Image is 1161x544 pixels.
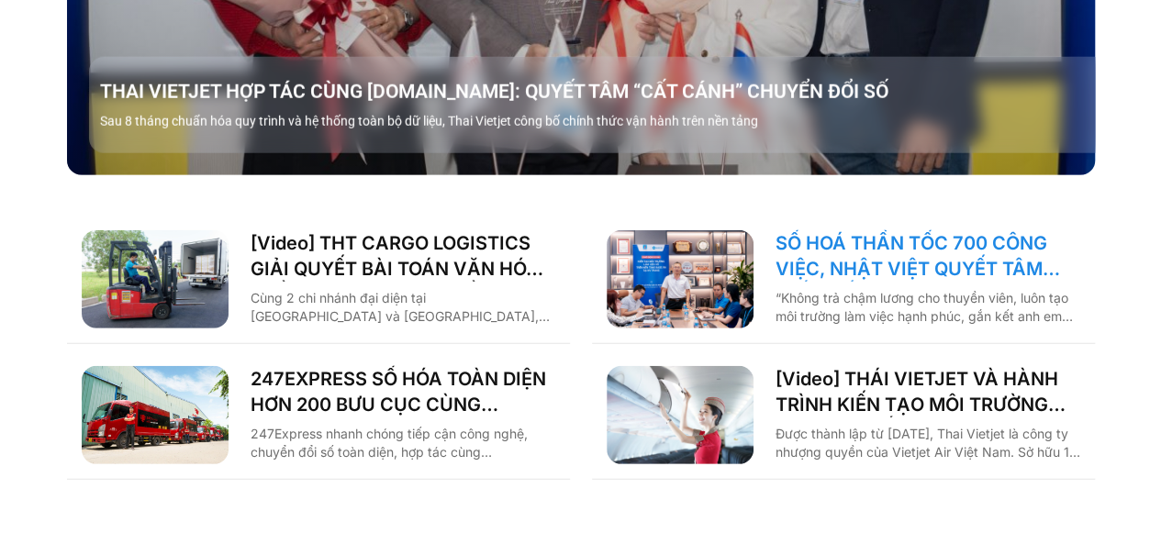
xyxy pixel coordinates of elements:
img: 247 express chuyển đổi số cùng base [82,366,229,464]
p: Cùng 2 chi nhánh đại diện tại [GEOGRAPHIC_DATA] và [GEOGRAPHIC_DATA], THT Cargo Logistics là một ... [251,289,555,326]
img: Thai VietJet chuyển đổi số cùng Basevn [607,366,754,464]
a: SỐ HOÁ THẦN TỐC 700 CÔNG VIỆC, NHẬT VIỆT QUYẾT TÂM “GẮN KẾT TÀU – BỜ” [776,230,1080,282]
p: Sau 8 tháng chuẩn hóa quy trình và hệ thống toàn bộ dữ liệu, Thai Vietjet công bố chính thức vận ... [100,112,1106,131]
a: [Video] THÁI VIETJET VÀ HÀNH TRÌNH KIẾN TẠO MÔI TRƯỜNG LÀM VIỆC SỐ CÙNG [DOMAIN_NAME] [776,366,1080,417]
p: “Không trả chậm lương cho thuyền viên, luôn tạo môi trường làm việc hạnh phúc, gắn kết anh em tàu... [776,289,1080,326]
p: 247Express nhanh chóng tiếp cận công nghệ, chuyển đổi số toàn diện, hợp tác cùng [DOMAIN_NAME] để... [251,425,555,461]
a: 247EXPRESS SỐ HÓA TOÀN DIỆN HƠN 200 BƯU CỤC CÙNG [DOMAIN_NAME] [251,366,555,417]
p: Được thành lập từ [DATE], Thai Vietjet là công ty nhượng quyền của Vietjet Air Việt Nam. Sở hữu 1... [776,425,1080,461]
a: [Video] THT CARGO LOGISTICS GIẢI QUYẾT BÀI TOÁN VĂN HÓA NHẰM TĂNG TRƯỞNG BỀN VỮNG CÙNG BASE [251,230,555,282]
a: THAI VIETJET HỢP TÁC CÙNG [DOMAIN_NAME]: QUYẾT TÂM “CẤT CÁNH” CHUYỂN ĐỔI SỐ [100,79,1106,105]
